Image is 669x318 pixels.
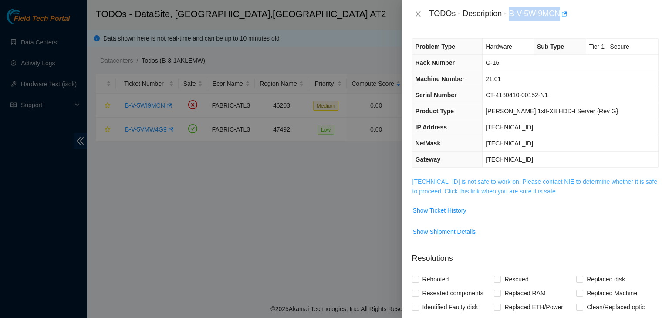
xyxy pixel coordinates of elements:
button: Show Shipment Details [412,225,476,239]
span: Replaced RAM [501,286,549,300]
span: Replaced Machine [583,286,641,300]
span: Clean/Replaced optic [583,300,648,314]
span: Identified Faulty disk [419,300,482,314]
span: Product Type [416,108,454,115]
span: CT-4180410-00152-N1 [486,91,548,98]
button: Close [412,10,424,18]
span: close [415,10,422,17]
span: NetMask [416,140,441,147]
span: [TECHNICAL_ID] [486,140,533,147]
span: Tier 1 - Secure [589,43,629,50]
span: [PERSON_NAME] 1x8-X8 HDD-I Server {Rev G} [486,108,618,115]
span: Show Shipment Details [413,227,476,237]
button: Show Ticket History [412,203,467,217]
span: [TECHNICAL_ID] [486,124,533,131]
a: [TECHNICAL_ID] is not safe to work on. Please contact NIE to determine whether it is safe to proc... [412,178,658,195]
span: Show Ticket History [413,206,466,215]
span: 21:01 [486,75,501,82]
span: IP Address [416,124,447,131]
span: Problem Type [416,43,456,50]
div: TODOs - Description - B-V-5WI9MCN [429,7,659,21]
span: Serial Number [416,91,457,98]
span: Machine Number [416,75,465,82]
span: Gateway [416,156,441,163]
p: Resolutions [412,246,659,264]
span: [TECHNICAL_ID] [486,156,533,163]
span: Rack Number [416,59,455,66]
span: G-16 [486,59,499,66]
span: Reseated components [419,286,487,300]
span: Replaced disk [583,272,628,286]
span: Rescued [501,272,532,286]
span: Hardware [486,43,512,50]
span: Sub Type [537,43,564,50]
span: Rebooted [419,272,453,286]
